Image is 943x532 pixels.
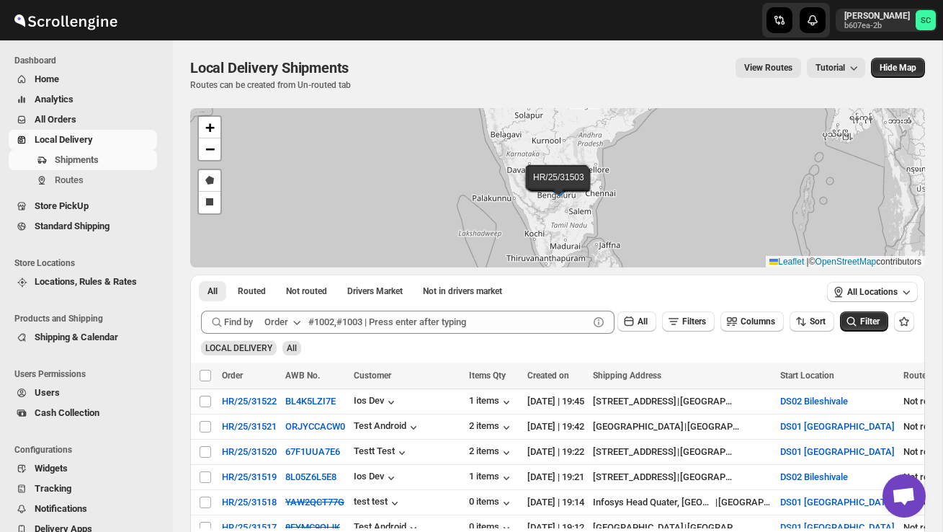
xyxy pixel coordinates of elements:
div: [GEOGRAPHIC_DATA] [680,445,733,459]
span: Shipping & Calendar [35,332,118,342]
input: #1002,#1003 | Press enter after typing [308,311,589,334]
span: Store PickUp [35,200,89,211]
span: Home [35,74,59,84]
span: Users Permissions [14,368,163,380]
button: Widgets [9,458,157,479]
button: DS01 [GEOGRAPHIC_DATA] [780,421,895,432]
div: [GEOGRAPHIC_DATA] [687,420,741,434]
div: Order [264,315,288,329]
button: test test [354,496,402,510]
button: Home [9,69,157,89]
span: Configurations [14,444,163,456]
span: Drivers Market [347,285,403,297]
span: All Locations [847,286,898,298]
div: | [593,394,772,409]
span: Local Delivery [35,134,93,145]
div: [DATE] | 19:21 [527,470,584,484]
span: Created on [527,371,569,381]
button: 1 items [469,395,514,409]
span: Tutorial [815,63,845,73]
span: Locations, Rules & Rates [35,276,137,287]
a: Draw a rectangle [199,192,220,213]
button: All Locations [827,282,918,302]
div: [DATE] | 19:14 [527,495,584,510]
button: HR/25/31520 [222,446,277,457]
span: Find by [224,315,253,329]
span: Notifications [35,503,87,514]
span: Filter [860,316,880,327]
button: Notifications [9,499,157,519]
div: Infosys Head Quater, [GEOGRAPHIC_DATA] [593,495,715,510]
button: Filter [840,311,888,332]
span: Local Delivery Shipments [190,59,349,76]
span: All [207,285,218,297]
img: Marker [547,179,568,195]
button: Users [9,383,157,403]
button: HR/25/31519 [222,471,277,482]
button: YAW2QCT77G [285,497,344,507]
button: Routed [229,281,274,301]
img: Marker [545,178,567,194]
p: Routes can be created from Un-routed tab [190,79,354,91]
button: All [617,311,656,332]
div: [GEOGRAPHIC_DATA] [680,470,733,484]
img: Marker [548,178,570,194]
button: Locations, Rules & Rates [9,272,157,292]
div: [GEOGRAPHIC_DATA] [718,495,772,510]
a: Draw a polygon [199,170,220,192]
div: [GEOGRAPHIC_DATA] [593,420,684,434]
button: Tutorial [807,58,865,78]
span: Items Qty [469,371,506,381]
button: Unrouted [277,281,336,301]
button: Shipping & Calendar [9,327,157,347]
div: | [593,445,772,459]
button: DS02 Bileshivale [780,396,848,407]
button: ORJYCCACW0 [285,421,345,432]
span: Cash Collection [35,407,99,418]
button: User menu [836,9,937,32]
img: Marker [549,180,571,196]
button: Tracking [9,479,157,499]
button: Filters [662,311,715,332]
span: Order [222,371,243,381]
div: [DATE] | 19:22 [527,445,584,459]
button: HR/25/31521 [222,421,277,432]
button: 2 items [469,445,514,460]
img: Marker [548,177,569,193]
span: − [205,140,215,158]
div: [STREET_ADDRESS] [593,445,676,459]
div: [STREET_ADDRESS] [593,394,676,409]
span: Dashboard [14,55,163,66]
button: DS01 [GEOGRAPHIC_DATA] [780,446,895,457]
div: | [593,420,772,434]
button: All [199,281,226,301]
div: 2 items [469,420,514,435]
span: Not routed [286,285,327,297]
button: HR/25/31522 [222,396,277,407]
img: Marker [546,179,568,195]
text: SC [921,16,931,25]
button: DS02 Bileshivale [780,471,848,482]
button: Testt Test [354,445,409,460]
div: [STREET_ADDRESS] [593,470,676,484]
img: ScrollEngine [12,2,120,38]
button: Sort [790,311,834,332]
span: Not in drivers market [423,285,502,297]
div: | [593,495,772,510]
button: Test Android [354,420,421,435]
span: Columns [741,316,775,327]
span: Tracking [35,483,71,494]
button: 1 items [469,471,514,485]
span: All Orders [35,114,76,125]
button: DS01 [GEOGRAPHIC_DATA] [780,497,895,507]
img: Marker [549,179,571,195]
span: Shipping Address [593,371,661,381]
span: Widgets [35,463,68,474]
